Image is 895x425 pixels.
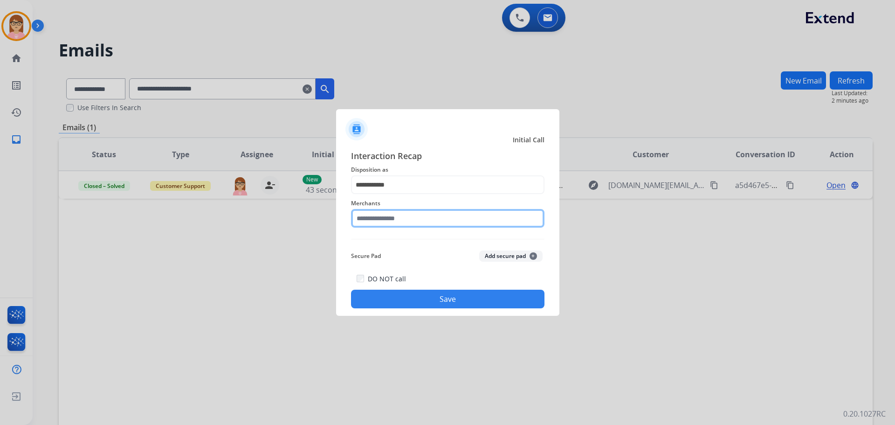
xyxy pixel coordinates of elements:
span: Secure Pad [351,251,381,262]
button: Add secure pad+ [479,251,543,262]
p: 0.20.1027RC [843,408,886,419]
label: DO NOT call [368,274,406,284]
span: + [530,252,537,260]
img: contactIcon [345,118,368,140]
span: Disposition as [351,164,544,175]
span: Interaction Recap [351,149,544,164]
span: Merchants [351,198,544,209]
span: Initial Call [513,135,544,145]
button: Save [351,290,544,308]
